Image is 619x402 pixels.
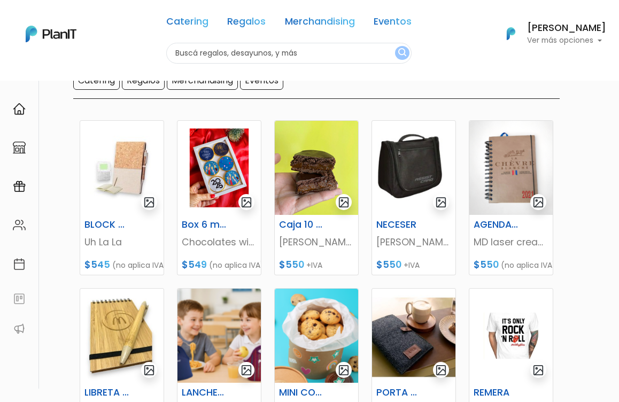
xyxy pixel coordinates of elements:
[80,121,164,215] img: thumb_2000___2000-Photoroom_-_2025-06-27T164803.033.jpg
[532,364,545,376] img: gallery-light
[182,258,207,271] span: $549
[469,121,553,215] img: thumb_11_Agenda_A5_Tapa_EcoCuero-PhotoRoom-PhotoRoom.png
[143,196,156,208] img: gallery-light
[78,219,136,230] h6: BLOCK BRASTEL
[467,387,525,398] h6: REMERA
[143,364,156,376] img: gallery-light
[177,120,261,275] a: gallery-light Box 6 monedas Chocolates with Love $549 (no aplica IVA)
[404,260,420,270] span: +IVA
[37,98,179,134] p: Ya probaste PlanitGO? Vas a poder automatizarlas acciones de todo el año. Escribinos para saber más!
[28,64,188,86] div: J
[372,289,455,383] img: thumb_image__copia___copia___copia___copia___copia___copia___copia___copia___copia___copia___copi...
[469,120,553,275] a: gallery-light AGENDA DE ECOCUERO MD laser creaciones $550 (no aplica IVA)
[501,260,556,270] span: (no aplica IVA)
[376,235,451,249] p: [PERSON_NAME]’s
[499,22,523,45] img: PlanIt Logo
[84,235,159,249] p: Uh La La
[435,364,447,376] img: gallery-light
[13,219,26,231] img: people-662611757002400ad9ed0e3c099ab2801c6687ba6c219adb57efc949bc21e19d.svg
[13,103,26,115] img: home-e721727adea9d79c4d83392d1f703f7f8bce08238fde08b1acbfd93340b81755.svg
[275,289,358,383] img: thumb_ChatGPT_Image_7_jul_2025__11_43_49.png
[372,121,455,215] img: thumb_image__copia_-Photoroom__2_.jpg
[398,48,406,58] img: search_button-432b6d5273f82d61273b3651a40e1bd1b912527efae98b1b7a1b2c0702e16a8d.svg
[275,121,358,215] img: thumb_d9431d_b1ce1e5a7cb5406481617c19321d129e_mv2.jpg
[166,81,182,97] i: keyboard_arrow_down
[182,235,257,249] p: Chocolates with Love
[78,387,136,398] h6: LIBRETA + LAPICERA
[240,72,283,90] input: Eventos
[37,87,68,96] strong: PLAN IT
[285,17,355,30] a: Merchandising
[474,235,548,249] p: MD laser creaciones
[177,289,261,383] img: thumb_Captura_de_pantalla_2025-08-05_172702.png
[112,260,167,270] span: (no aplica IVA)
[374,17,412,30] a: Eventos
[97,53,118,75] img: user_d58e13f531133c46cb30575f4d864daf.jpeg
[376,258,401,271] span: $550
[167,72,238,90] input: Merchandising
[175,387,234,398] h6: LANCHERA
[474,258,499,271] span: $550
[28,75,188,142] div: PLAN IT Ya probaste PlanitGO? Vas a poder automatizarlas acciones de todo el año. Escribinos para...
[13,322,26,335] img: partners-52edf745621dab592f3b2c58e3bca9d71375a7ef29c3b500c9f145b62cc070d4.svg
[166,43,412,64] input: Buscá regalos, desayunos, y más
[370,219,428,230] h6: NECESER
[13,292,26,305] img: feedback-78b5a0c8f98aac82b08bfc38622c3050aee476f2c9584af64705fc4e61158814.svg
[84,258,110,271] span: $545
[279,235,354,249] p: [PERSON_NAME] LAB
[306,260,322,270] span: +IVA
[279,258,304,271] span: $550
[13,258,26,270] img: calendar-87d922413cdce8b2cf7b7f5f62616a5cf9e4887200fb71536465627b3292af00.svg
[274,120,359,275] a: gallery-light Caja 10 Alfalabers [PERSON_NAME] LAB $550 +IVA
[86,64,107,86] img: user_04fe99587a33b9844688ac17b531be2b.png
[467,219,525,230] h6: AGENDA DE ECOCUERO
[80,289,164,383] img: thumb_image__copia___copia___copia___copia___copia___copia___copia___copia___copia_-Photoroom__45...
[241,364,253,376] img: gallery-light
[273,219,331,230] h6: Caja 10 Alfalabers
[241,196,253,208] img: gallery-light
[435,196,447,208] img: gallery-light
[56,163,163,173] span: ¡Escríbenos!
[175,219,234,230] h6: Box 6 monedas
[527,24,606,33] h6: [PERSON_NAME]
[13,141,26,154] img: marketplace-4ceaa7011d94191e9ded77b95e3339b90024bf715f7c57f8cf31f2d8c509eaba.svg
[13,180,26,193] img: campaigns-02234683943229c281be62815700db0a1741e53638e28bf9629b52c665b00959.svg
[493,20,606,48] button: PlanIt Logo [PERSON_NAME] Ver más opciones
[73,72,120,90] input: Catering
[372,120,456,275] a: gallery-light NECESER [PERSON_NAME]’s $550 +IVA
[273,387,331,398] h6: MINI COOKIE BOX
[209,260,264,270] span: (no aplica IVA)
[370,387,428,398] h6: PORTA AGENDA
[469,289,553,383] img: thumb_Captura_de_pantalla_2023-03-27_142000.jpg
[80,120,164,275] a: gallery-light BLOCK BRASTEL Uh La La $545 (no aplica IVA)
[107,64,129,86] span: J
[532,196,545,208] img: gallery-light
[163,160,182,173] i: insert_emoticon
[26,26,76,42] img: PlanIt Logo
[338,196,350,208] img: gallery-light
[338,364,350,376] img: gallery-light
[227,17,266,30] a: Regalos
[177,121,261,215] img: thumb_Dise%C3%B1o_sin_t%C3%ADtulo_-_2024-11-21T144646.158.png
[122,72,165,90] input: Regalos
[166,17,208,30] a: Catering
[182,160,203,173] i: send
[527,37,606,44] p: Ver más opciones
